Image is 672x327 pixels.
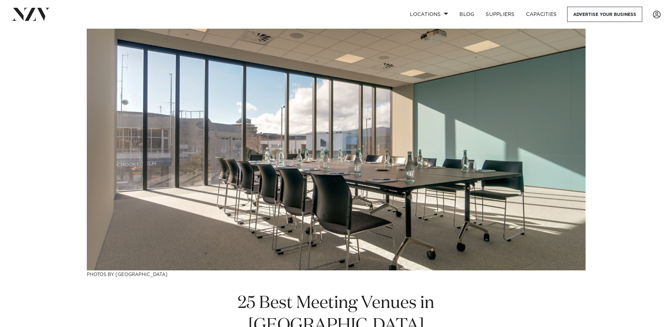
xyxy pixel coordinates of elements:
a: Advertise your business [567,7,642,22]
a: Locations [404,7,454,22]
a: Capacities [520,7,563,22]
a: BLOG [454,7,480,22]
h3: Photos by [GEOGRAPHIC_DATA] [87,270,586,278]
a: SUPPLIERS [480,7,520,22]
img: nzv-logo.png [11,8,50,21]
img: 25 Best Meeting Venues in Wellington [87,29,586,270]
